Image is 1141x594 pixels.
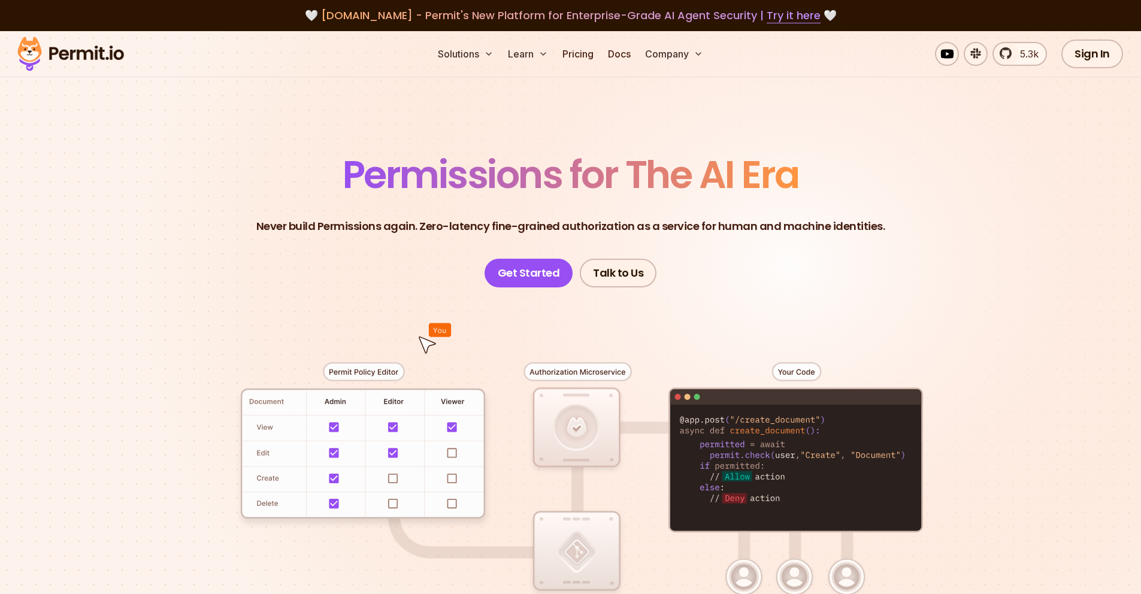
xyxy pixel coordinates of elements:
button: Company [640,42,708,66]
a: Pricing [558,42,598,66]
a: 5.3k [992,42,1047,66]
a: Sign In [1061,40,1123,68]
span: Permissions for The AI Era [343,148,799,201]
span: 5.3k [1013,47,1039,61]
a: Try it here [767,8,821,23]
img: Permit logo [12,34,129,74]
a: Talk to Us [580,259,656,287]
div: 🤍 🤍 [29,7,1112,24]
a: Docs [603,42,635,66]
button: Learn [503,42,553,66]
span: [DOMAIN_NAME] - Permit's New Platform for Enterprise-Grade AI Agent Security | [321,8,821,23]
p: Never build Permissions again. Zero-latency fine-grained authorization as a service for human and... [256,218,885,235]
button: Solutions [433,42,498,66]
a: Get Started [485,259,573,287]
